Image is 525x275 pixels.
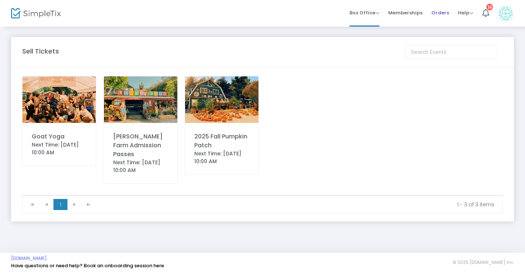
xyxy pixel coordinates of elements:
img: 638574438696613027637994911012922161newcoverphotolemosfarm.jpg [104,76,177,123]
span: Help [458,9,473,16]
a: Have questions or need help? Book an onboarding session here [11,262,164,269]
span: © 2025 [DOMAIN_NAME] Inc. [453,259,514,265]
div: 16 [486,4,493,10]
div: Next Time: [DATE] 10:00 AM [32,141,87,157]
span: Orders [431,3,449,22]
a: [DOMAIN_NAME] [11,255,47,261]
img: 63887005576264818772849CA5-3623-4925-B3C8-075EE1689C68.jpg [185,76,258,123]
div: [PERSON_NAME] Farm Admission Passes [113,132,168,159]
img: 51B03C9B-B81C-49E5-BA70-6DEFC7422713.JPG [22,76,96,123]
span: Page 1 [53,199,67,210]
span: Box Office [350,9,379,16]
m-panel-title: Sell Tickets [22,46,59,56]
input: Search Events [405,45,497,59]
div: Goat Yoga [32,132,87,141]
kendo-pager-info: 1 - 3 of 3 items [101,201,494,208]
div: 2025 Fall Pumpkin Patch [194,132,249,150]
span: Memberships [388,3,423,22]
div: Next Time: [DATE] 10:00 AM [194,150,249,165]
div: Next Time: [DATE] 10:00 AM [113,159,168,174]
